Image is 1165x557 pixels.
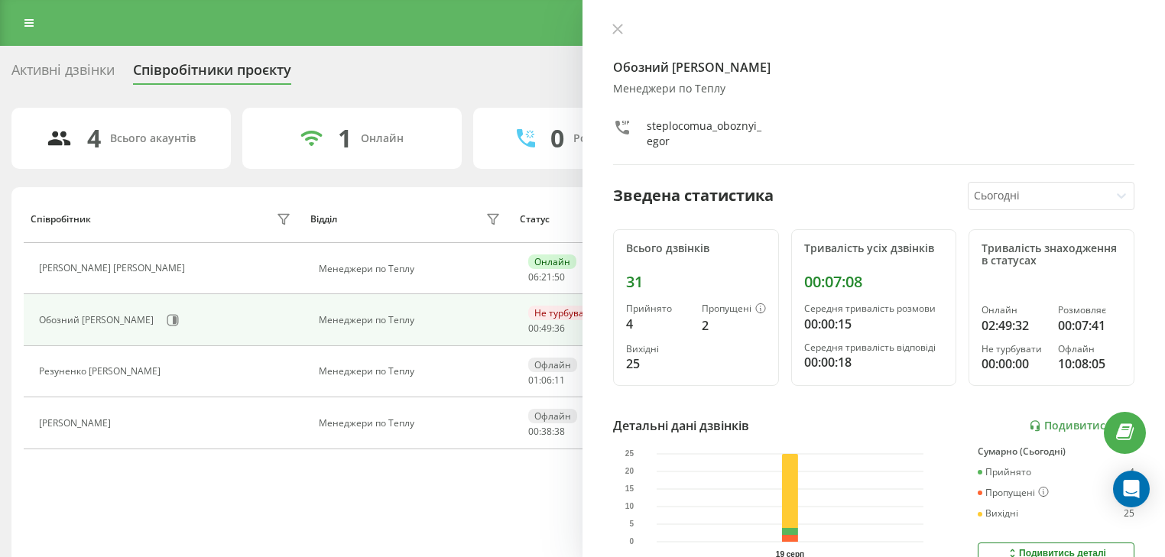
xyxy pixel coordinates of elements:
[573,132,647,145] div: Розмовляють
[1058,355,1121,373] div: 10:08:05
[11,62,115,86] div: Активні дзвінки
[613,83,1134,96] div: Менеджери по Теплу
[554,425,565,438] span: 38
[804,342,944,353] div: Середня тривалість відповіді
[982,242,1121,268] div: Тривалість знаходження в статусах
[625,502,634,510] text: 10
[39,263,189,274] div: [PERSON_NAME] [PERSON_NAME]
[1058,344,1121,355] div: Офлайн
[1129,467,1134,478] div: 4
[625,449,634,458] text: 25
[629,520,634,528] text: 5
[520,214,550,225] div: Статус
[613,416,749,435] div: Детальні дані дзвінків
[31,214,91,225] div: Співробітник
[319,264,505,274] div: Менеджери по Теплу
[528,322,539,335] span: 00
[319,315,505,325] div: Менеджери по Теплу
[338,124,352,153] div: 1
[804,353,944,371] div: 00:00:18
[310,214,337,225] div: Відділ
[1113,471,1150,507] div: Open Intercom Messenger
[978,467,1031,478] div: Прийнято
[528,272,565,283] div: : :
[978,508,1018,519] div: Вихідні
[702,303,766,316] div: Пропущені
[528,374,539,387] span: 01
[554,270,565,283] span: 50
[626,273,766,291] div: 31
[133,62,291,86] div: Співробітники проєкту
[319,366,505,377] div: Менеджери по Теплу
[626,242,766,255] div: Всього дзвінків
[978,446,1134,457] div: Сумарно (Сьогодні)
[804,315,944,333] div: 00:00:15
[982,344,1045,355] div: Не турбувати
[87,124,101,153] div: 4
[541,425,552,438] span: 38
[541,374,552,387] span: 06
[647,118,767,149] div: steplocomua_oboznyi_egor
[804,303,944,314] div: Середня тривалість розмови
[528,323,565,334] div: : :
[528,270,539,283] span: 06
[804,242,944,255] div: Тривалість усіх дзвінків
[541,270,552,283] span: 21
[550,124,564,153] div: 0
[528,426,565,437] div: : :
[554,374,565,387] span: 11
[39,315,157,325] div: Обозний [PERSON_NAME]
[1058,316,1121,335] div: 00:07:41
[629,537,634,546] text: 0
[110,132,196,145] div: Всього акаунтів
[1029,419,1134,432] a: Подивитись звіт
[982,305,1045,316] div: Онлайн
[626,315,690,333] div: 4
[804,273,944,291] div: 00:07:08
[982,316,1045,335] div: 02:49:32
[528,358,577,372] div: Офлайн
[613,58,1134,76] h4: Обозний [PERSON_NAME]
[702,316,766,335] div: 2
[626,303,690,314] div: Прийнято
[528,254,576,269] div: Онлайн
[39,366,164,377] div: Резуненко [PERSON_NAME]
[978,487,1049,499] div: Пропущені
[1124,508,1134,519] div: 25
[626,355,690,373] div: 25
[361,132,404,145] div: Онлайн
[554,322,565,335] span: 36
[528,375,565,386] div: : :
[982,355,1045,373] div: 00:00:00
[625,467,634,475] text: 20
[528,306,601,320] div: Не турбувати
[541,322,552,335] span: 49
[625,484,634,493] text: 15
[39,418,115,429] div: [PERSON_NAME]
[613,184,774,207] div: Зведена статистика
[528,409,577,423] div: Офлайн
[528,425,539,438] span: 00
[626,344,690,355] div: Вихідні
[1058,305,1121,316] div: Розмовляє
[319,418,505,429] div: Менеджери по Теплу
